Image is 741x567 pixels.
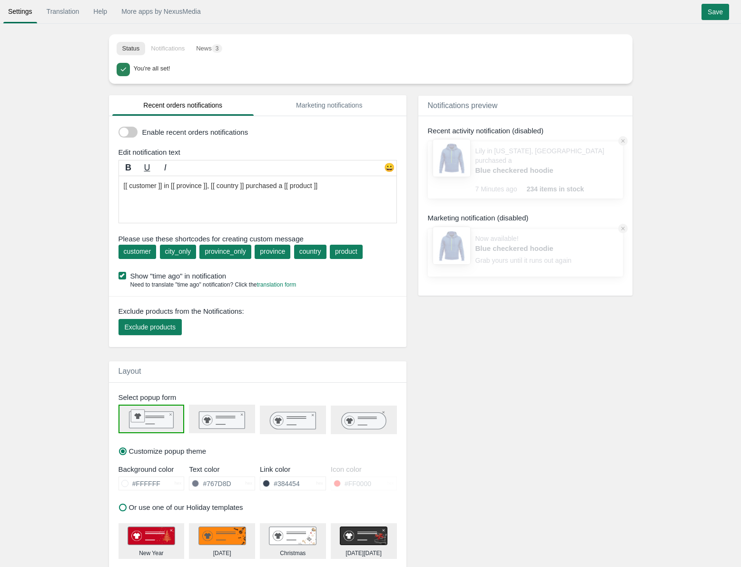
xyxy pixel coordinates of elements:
a: Help [89,3,112,20]
label: Or use one of our Holiday templates [119,502,243,512]
button: Exclude products [119,319,182,335]
div: Lily in [US_STATE], [GEOGRAPHIC_DATA] purchased a [475,146,618,184]
div: Edit notification text [111,147,409,157]
span: hex [245,480,252,487]
div: 😀 [382,162,396,176]
a: More apps by NexusMedia [117,3,206,20]
div: product [335,247,357,256]
a: Settings [3,3,37,20]
span: Exclude products [125,323,176,331]
label: Customize popup theme [119,446,207,456]
div: country [299,247,321,256]
span: Please use these shortcodes for creating custom message [119,234,397,244]
div: Background color [119,464,185,474]
div: Christmas [280,549,306,557]
img: 80x80_sample.jpg [433,227,471,265]
button: News3 [190,42,228,55]
img: halloweeen.png [198,527,246,546]
span: 7 Minutes ago [475,184,527,194]
button: Status [117,42,146,55]
img: 80x80_sample.jpg [433,139,471,177]
div: city_only [165,247,191,256]
div: [DATE][DATE] [346,549,382,557]
i: I [164,163,167,172]
img: black_friday.png [340,527,387,546]
label: Show "time ago" in notification [119,271,402,281]
span: hex [316,480,323,487]
div: province [260,247,285,256]
div: You're all set! [134,63,622,73]
span: Exclude products from the Notifications: [119,306,244,316]
span: hex [175,480,182,487]
span: hex [387,480,394,487]
img: christmas.png [269,527,316,546]
u: U [144,163,150,172]
div: Icon color [331,464,397,474]
div: Now available! Grab yours until it runs out again [475,234,575,272]
span: 234 items in stock [526,184,584,194]
b: B [125,163,131,172]
label: Enable recent orders notifications [142,127,395,137]
span: 3 [212,44,223,53]
a: Translation [42,3,84,20]
input: Save [701,4,729,20]
div: [DATE] [213,549,231,557]
img: new_year.png [128,527,175,546]
div: Text color [189,464,255,474]
div: province_only [205,247,246,256]
a: Recent orders notifications [112,95,254,116]
div: New Year [139,549,163,557]
span: Notifications preview [428,101,498,109]
div: Link color [260,464,326,474]
span: Layout [119,367,141,375]
a: Blue checkered hoodie [475,243,575,253]
div: Need to translate "time ago" notification? Click the [119,281,296,289]
a: Marketing notifications [258,95,400,116]
a: Blue checkered hoodie [475,165,575,175]
div: customer [124,247,151,256]
div: Select popup form [111,392,409,402]
a: translation form [257,281,296,288]
textarea: [[ customer ]] in [[ province ]], [[ country ]] purchased a [[ product ]] [119,176,397,223]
